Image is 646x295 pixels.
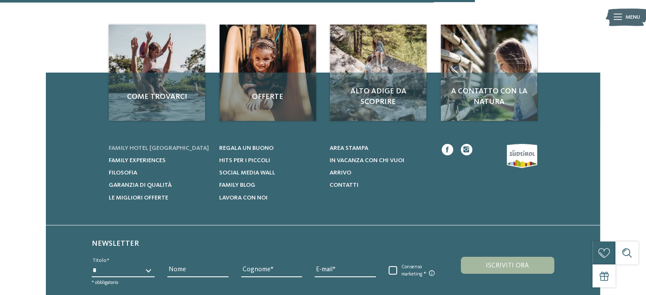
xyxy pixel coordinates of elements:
[219,194,320,202] a: Lavora con noi
[219,182,255,188] span: Family Blog
[109,170,137,176] span: Filosofia
[109,156,209,165] a: Family experiences
[219,181,320,189] a: Family Blog
[329,170,351,176] span: Arrivo
[486,262,529,269] span: Iscriviti ora
[329,156,430,165] a: In vacanza con chi vuoi
[219,195,268,201] span: Lavora con noi
[109,194,209,202] a: Le migliori offerte
[441,25,537,121] img: I nostri dati di contatto
[219,157,270,163] span: Hits per i piccoli
[329,181,430,189] a: Contatti
[109,195,168,201] span: Le migliori offerte
[109,181,209,189] a: Garanzia di qualità
[219,170,275,176] span: Social Media Wall
[109,157,166,163] span: Family experiences
[227,92,308,102] span: Offerte
[449,86,530,107] span: A contatto con la natura
[219,169,320,177] a: Social Media Wall
[220,25,316,121] a: I nostri dati di contatto Offerte
[338,86,419,107] span: Alto Adige da scoprire
[329,182,358,188] span: Contatti
[109,145,209,151] span: Family hotel [GEOGRAPHIC_DATA]
[92,240,139,247] span: Newsletter
[109,25,205,121] img: I nostri dati di contatto
[109,25,205,121] a: I nostri dati di contatto Come trovarci
[329,157,404,163] span: In vacanza con chi vuoi
[461,257,554,274] button: Iscriviti ora
[330,25,426,121] img: I nostri dati di contatto
[329,145,368,151] span: Area stampa
[92,280,118,285] span: * obbligatorio
[219,156,320,165] a: Hits per i piccoli
[441,25,537,121] a: I nostri dati di contatto A contatto con la natura
[219,144,320,152] a: Regala un buono
[330,25,426,121] a: I nostri dati di contatto Alto Adige da scoprire
[219,145,274,151] span: Regala un buono
[109,182,172,188] span: Garanzia di qualità
[109,169,209,177] a: Filosofia
[329,144,430,152] a: Area stampa
[116,92,197,102] span: Come trovarci
[220,25,316,121] img: I nostri dati di contatto
[397,264,442,278] span: Consenso marketing
[329,169,430,177] a: Arrivo
[109,144,209,152] a: Family hotel [GEOGRAPHIC_DATA]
